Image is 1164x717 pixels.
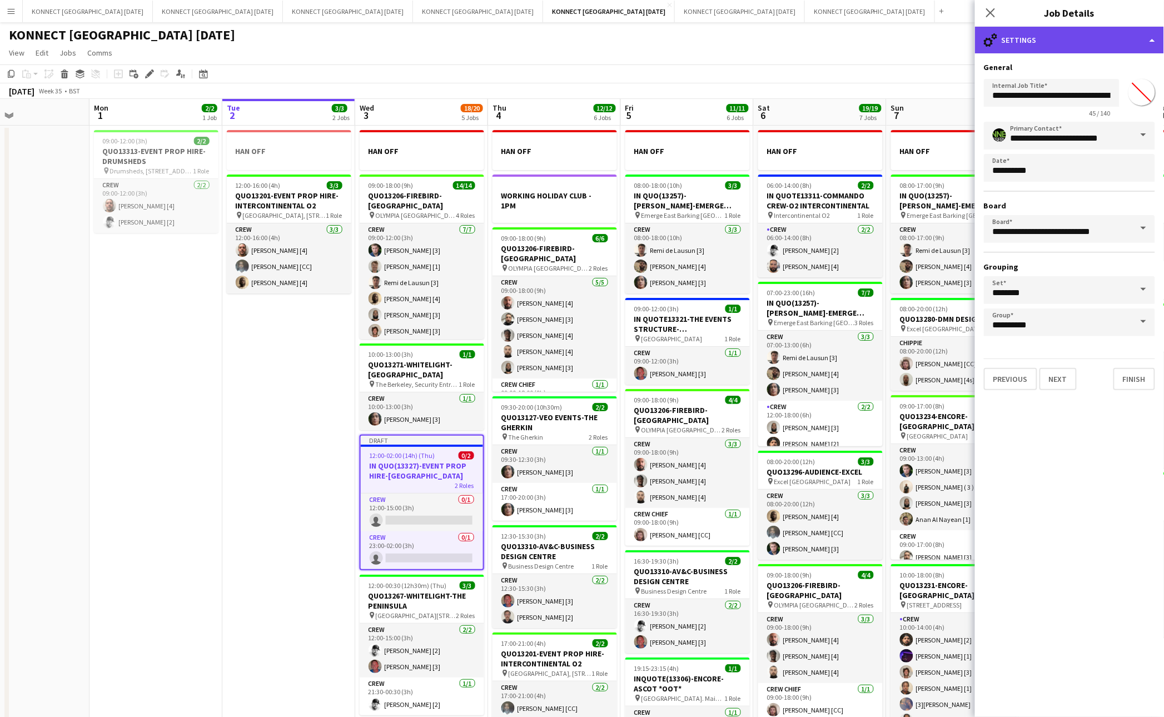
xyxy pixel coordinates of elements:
[725,557,741,565] span: 2/2
[891,395,1016,560] div: 09:00-17:00 (8h)8/8QUO13234-ENCORE-[GEOGRAPHIC_DATA] [GEOGRAPHIC_DATA]3 RolesCrew4/409:00-13:00 (...
[593,403,608,411] span: 2/2
[361,436,483,445] div: Draft
[360,575,484,715] div: 12:00-00:30 (12h30m) (Thu)3/3QUO13267-WHITELIGHT-THE PENINSULA [GEOGRAPHIC_DATA][STREET_ADDRESS]2...
[94,146,218,166] h3: QUO13313-EVENT PROP HIRE-DRUMSHEDS
[858,457,874,466] span: 3/3
[501,403,563,411] span: 09:30-20:00 (10h30m)
[456,211,475,220] span: 4 Roles
[891,130,1016,170] app-job-card: HAN OFF
[758,191,883,211] h3: IN QUOTE13311-COMMANDO CREW-O2 INTERCONTINENTAL
[370,451,435,460] span: 12:00-02:00 (14h) (Thu)
[55,46,81,60] a: Jobs
[907,432,968,440] span: [GEOGRAPHIC_DATA]
[758,401,883,455] app-card-role: Crew2/212:00-18:00 (6h)[PERSON_NAME] [3][PERSON_NAME] [2]
[725,335,741,343] span: 1 Role
[225,109,240,122] span: 2
[227,175,351,293] app-job-card: 12:00-16:00 (4h)3/3QUO13201-EVENT PROP HIRE-INTERCONTINENTAL O2 [GEOGRAPHIC_DATA], [STREET_ADDRES...
[460,581,475,590] span: 3/3
[491,109,506,122] span: 4
[891,298,1016,391] div: 08:00-20:00 (12h)2/2QUO13280-DMN DESIGN-EXCEL Excel [GEOGRAPHIC_DATA]1 RoleCHIPPIE2/208:00-20:00 ...
[493,574,617,628] app-card-role: Crew2/212:30-15:30 (3h)[PERSON_NAME] [3][PERSON_NAME] [2]
[859,104,882,112] span: 19/19
[891,530,1016,600] app-card-role: Crew3/309:00-17:00 (8h)[PERSON_NAME] [3]
[327,181,342,190] span: 3/3
[360,591,484,611] h3: QUO13267-WHITELIGHT-THE PENINSULA
[87,48,112,58] span: Comms
[634,664,679,673] span: 19:15-23:15 (4h)
[493,243,617,263] h3: QUO13206-FIREBIRD-[GEOGRAPHIC_DATA]
[625,175,750,293] app-job-card: 08:00-18:00 (10h)3/3IN QUO(13257)-[PERSON_NAME]-EMERGE EAST Emerge East Barking [GEOGRAPHIC_DATA]...
[907,325,984,333] span: Excel [GEOGRAPHIC_DATA]
[360,223,484,358] app-card-role: Crew7/709:00-12:00 (3h)[PERSON_NAME] [3][PERSON_NAME] [1]Remi de Lausun [3][PERSON_NAME] [4][PERS...
[758,613,883,683] app-card-role: Crew3/309:00-18:00 (9h)[PERSON_NAME] [4][PERSON_NAME] [4][PERSON_NAME] [4]
[501,639,546,648] span: 17:00-21:00 (4h)
[625,674,750,694] h3: INQUOTE(13306)-ENCORE-ASCOT *OOT*
[593,532,608,540] span: 2/2
[758,282,883,446] app-job-card: 07:00-23:00 (16h)7/7IN QUO(13257)-[PERSON_NAME]-EMERGE EAST Emerge East Barking [GEOGRAPHIC_DATA]...
[94,130,218,233] div: 09:00-12:00 (3h)2/2QUO13313-EVENT PROP HIRE-DRUMSHEDS Drumsheds, [STREET_ADDRESS][PERSON_NAME]1 R...
[4,46,29,60] a: View
[758,223,883,277] app-card-role: Crew2/206:00-14:00 (8h)[PERSON_NAME] [2][PERSON_NAME] [4]
[493,525,617,628] app-job-card: 12:30-15:30 (3h)2/2QUO13310-AV&C-BUSINESS DESIGN CENTRE Business Design Centre1 RoleCrew2/212:30-...
[891,580,1016,600] h3: QUO13231-ENCORE-[GEOGRAPHIC_DATA]
[625,130,750,170] app-job-card: HAN OFF
[9,86,34,97] div: [DATE]
[900,181,945,190] span: 08:00-17:00 (9h)
[860,113,881,122] div: 7 Jobs
[891,314,1016,324] h3: QUO13280-DMN DESIGN-EXCEL
[36,48,48,58] span: Edit
[360,130,484,170] app-job-card: HAN OFF
[493,396,617,521] div: 09:30-20:00 (10h30m)2/2QUO13127-VEO EVENTS-THE GHERKIN The Gherkin2 RolesCrew1/109:30-12:30 (3h)[...
[625,405,750,425] h3: QUO13206-FIREBIRD-[GEOGRAPHIC_DATA]
[461,113,482,122] div: 5 Jobs
[493,191,617,211] h3: WORKING HOLIDAY CLUB - 1PM
[891,223,1016,293] app-card-role: Crew3/308:00-17:00 (9h)Remi de Lausun [3][PERSON_NAME] [4][PERSON_NAME] [3]
[634,557,679,565] span: 16:30-19:30 (3h)
[725,664,741,673] span: 1/1
[984,62,1155,72] h3: General
[907,211,991,220] span: Emerge East Barking [GEOGRAPHIC_DATA] IG11 0YP
[634,181,683,190] span: 08:00-18:00 (10h)
[891,337,1016,391] app-card-role: CHIPPIE2/208:00-20:00 (12h)[PERSON_NAME] [CC][PERSON_NAME] [4s]
[283,1,413,22] button: KONNECT [GEOGRAPHIC_DATA] [DATE]
[891,444,1016,530] app-card-role: Crew4/409:00-13:00 (4h)[PERSON_NAME] [3][PERSON_NAME] ( 3 )[PERSON_NAME] [3]Anan Al Nayean [1]
[634,396,679,404] span: 09:00-18:00 (9h)
[493,379,617,416] app-card-role: Crew Chief1/109:00-18:00 (9h)
[9,27,235,43] h1: KONNECT [GEOGRAPHIC_DATA] [DATE]
[361,461,483,481] h3: IN QUO(13327)-EVENT PROP HIRE-[GEOGRAPHIC_DATA]
[725,587,741,595] span: 1 Role
[891,175,1016,293] div: 08:00-17:00 (9h)3/3IN QUO(13257)-[PERSON_NAME]-EMERGE EAST Emerge East Barking [GEOGRAPHIC_DATA] ...
[858,477,874,486] span: 1 Role
[493,227,617,392] app-job-card: 09:00-18:00 (9h)6/6QUO13206-FIREBIRD-[GEOGRAPHIC_DATA] OLYMPIA [GEOGRAPHIC_DATA]2 RolesCrew5/509:...
[227,130,351,170] div: HAN OFF
[92,109,108,122] span: 1
[360,343,484,430] div: 10:00-13:00 (3h)1/1QUO13271-WHITELIGHT-[GEOGRAPHIC_DATA] The Berkeley, Security Entrance , [STREE...
[361,531,483,569] app-card-role: Crew0/123:00-02:00 (3h)
[900,402,945,410] span: 09:00-17:00 (8h)
[455,481,474,490] span: 2 Roles
[360,103,374,113] span: Wed
[641,426,722,434] span: OLYMPIA [GEOGRAPHIC_DATA]
[360,146,484,156] h3: HAN OFF
[202,113,217,122] div: 1 Job
[227,103,240,113] span: Tue
[758,130,883,170] div: HAN OFF
[774,477,851,486] span: Excel [GEOGRAPHIC_DATA]
[592,669,608,678] span: 1 Role
[369,350,414,359] span: 10:00-13:00 (3h)
[975,6,1164,20] h3: Job Details
[625,146,750,156] h3: HAN OFF
[758,451,883,560] app-job-card: 08:00-20:00 (12h)3/3QUO13296-AUDIENCE-EXCEL Excel [GEOGRAPHIC_DATA]1 RoleCrew3/308:00-20:00 (12h)...
[593,234,608,242] span: 6/6
[984,262,1155,272] h3: Grouping
[543,1,675,22] button: KONNECT [GEOGRAPHIC_DATA] [DATE]
[758,580,883,600] h3: QUO13206-FIREBIRD-[GEOGRAPHIC_DATA]
[589,433,608,441] span: 2 Roles
[634,305,679,313] span: 09:00-12:00 (3h)
[758,146,883,156] h3: HAN OFF
[360,175,484,339] app-job-card: 09:00-18:00 (9h)14/14QUO13206-FIREBIRD-[GEOGRAPHIC_DATA] OLYMPIA [GEOGRAPHIC_DATA]4 RolesCrew7/70...
[332,113,350,122] div: 2 Jobs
